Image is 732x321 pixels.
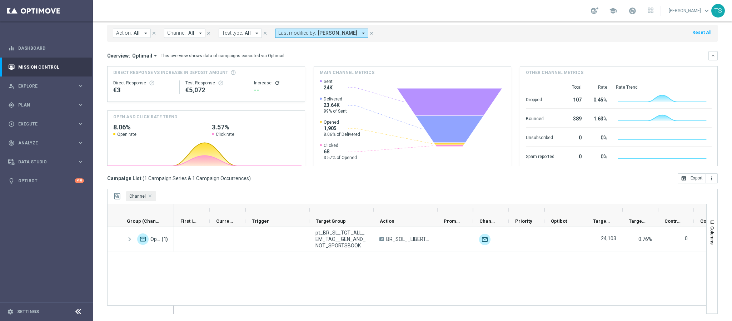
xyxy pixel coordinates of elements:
div: 0 [563,150,582,162]
button: close [205,29,212,37]
i: keyboard_arrow_right [77,139,84,146]
div: person_search Explore keyboard_arrow_right [8,83,84,89]
span: Promotions [444,218,461,224]
span: Click rate [216,132,234,137]
span: Columns [709,226,715,245]
span: Test type: [222,30,243,36]
h3: Campaign List [107,175,251,182]
div: 107 [563,93,582,105]
h4: Main channel metrics [320,69,374,76]
button: close [151,29,157,37]
button: refresh [274,80,280,86]
i: keyboard_arrow_right [77,158,84,165]
div: Bounced [526,112,554,124]
button: Mission Control [8,64,84,70]
i: close [151,31,156,36]
span: 0.76% [638,236,652,242]
i: arrow_drop_down [143,30,149,36]
button: track_changes Analyze keyboard_arrow_right [8,140,84,146]
div: Mission Control [8,58,84,76]
span: Delivered [324,96,347,102]
i: close [206,31,211,36]
span: [PERSON_NAME] [318,30,357,36]
i: keyboard_arrow_right [77,83,84,89]
div: +10 [75,178,84,183]
i: gps_fixed [8,102,15,108]
i: arrow_drop_down [254,30,260,36]
span: All [188,30,194,36]
div: Dashboard [8,39,84,58]
span: 23.64K [324,102,347,108]
button: more_vert [706,173,718,183]
i: open_in_browser [681,176,687,181]
button: Last modified by: [PERSON_NAME] arrow_drop_down [275,29,368,38]
h4: Other channel metrics [526,69,583,76]
span: Targeted Customers [593,218,610,224]
i: close [263,31,268,36]
button: Test type: All arrow_drop_down [219,29,262,38]
h4: OPEN AND CLICK RATE TREND [113,114,177,120]
h2: 3.57% [212,123,299,132]
span: Sent [324,79,333,84]
button: close [262,29,268,37]
span: Action: [116,30,132,36]
span: Analyze [18,141,77,145]
span: A [379,237,384,241]
i: lightbulb [8,178,15,184]
span: ( [143,175,144,182]
img: Optimail [137,233,149,245]
span: BR_SOL__LIBERTADORES_20250924__ALL_EMA_TAC_SP [386,236,431,242]
span: 24K [324,84,333,91]
img: Optimail [479,234,491,245]
span: keyboard_arrow_down [703,7,711,15]
div: 0 [563,131,582,143]
span: Plan [18,103,77,107]
div: 1.63% [590,112,607,124]
span: Control Response Rate [700,218,717,224]
button: equalizer Dashboard [8,45,84,51]
button: open_in_browser Export [678,173,706,183]
i: more_vert [709,176,714,181]
button: Channel: All arrow_drop_down [164,29,205,38]
span: ) [249,175,251,182]
span: Data Studio [18,160,77,164]
span: pt_BR_SL_TGT_ALL_EM_TAC__GEN_AND_NOT_SPORTSBOOK [315,229,367,249]
span: Target Group [316,218,346,224]
div: Analyze [8,140,77,146]
span: 1 Campaign Series & 1 Campaign Occurrences [144,175,249,182]
div: -- [254,86,299,94]
span: Channel [129,194,146,199]
span: 3.57% of Opened [324,155,357,160]
button: close [368,29,375,37]
span: school [609,7,617,15]
span: Targeted Response Rate [629,218,646,224]
i: play_circle_outline [8,121,15,127]
div: This overview shows data of campaigns executed via Optimail [161,53,284,59]
i: keyboard_arrow_down [711,53,716,58]
span: Channel: [167,30,186,36]
button: lightbulb Optibot +10 [8,178,84,184]
button: Data Studio keyboard_arrow_right [8,159,84,165]
span: Last modified by: [278,30,316,36]
span: Explore [18,84,77,88]
span: Open rate [117,132,136,137]
i: person_search [8,83,15,89]
button: gps_fixed Plan keyboard_arrow_right [8,102,84,108]
div: €3 [113,86,174,94]
i: keyboard_arrow_right [77,102,84,108]
span: Channel [479,218,497,224]
span: Channel Press DELETE to remove [126,191,156,201]
div: Plan [8,102,77,108]
i: keyboard_arrow_right [77,120,84,127]
div: Dropped [526,93,554,105]
div: Total [563,84,582,90]
a: Dashboard [18,39,84,58]
span: First in Range [180,218,198,224]
div: Data Studio [8,159,77,165]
